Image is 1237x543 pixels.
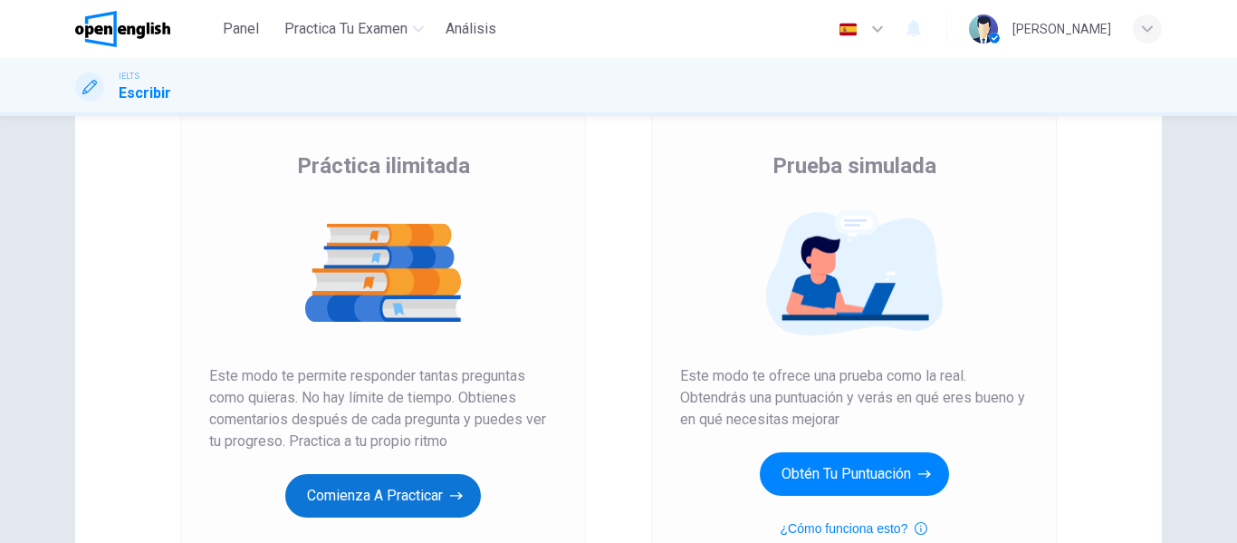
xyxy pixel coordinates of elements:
button: Análisis [438,13,503,45]
button: ¿Cómo funciona esto? [781,518,928,539]
img: Profile picture [969,15,998,44]
img: es [837,23,859,36]
span: Análisis [446,18,496,40]
span: Practica tu examen [284,18,408,40]
h1: Escribir [119,82,171,104]
span: Este modo te ofrece una prueba como la real. Obtendrás una puntuación y verás en qué eres bueno y... [680,365,1028,431]
div: [PERSON_NAME] [1012,18,1111,40]
img: OpenEnglish logo [75,11,170,47]
span: Prueba simulada [772,151,936,180]
button: Practica tu examen [277,13,431,45]
span: Este modo te permite responder tantas preguntas como quieras. No hay límite de tiempo. Obtienes c... [209,365,557,452]
span: IELTS [119,70,139,82]
button: Comienza a practicar [285,474,481,518]
span: Práctica ilimitada [297,151,470,180]
button: Obtén tu puntuación [760,452,949,496]
button: Panel [212,13,270,45]
span: Panel [223,18,259,40]
a: OpenEnglish logo [75,11,212,47]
